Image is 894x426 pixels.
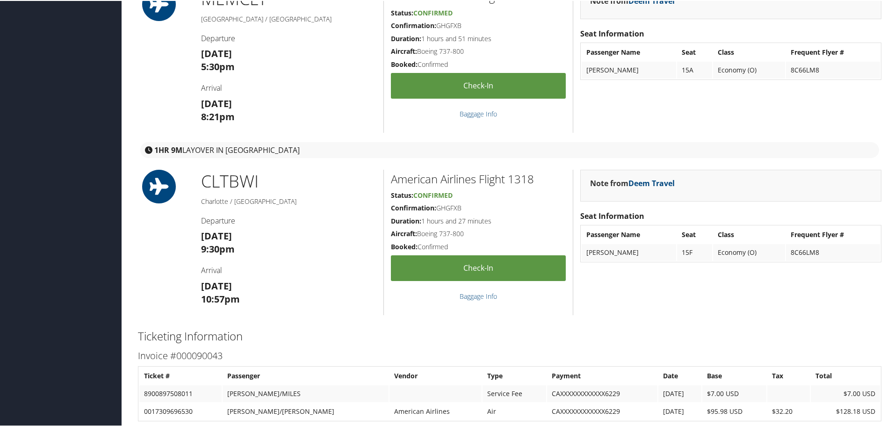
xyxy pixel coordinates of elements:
[811,384,880,401] td: $7.00 USD
[580,28,644,38] strong: Seat Information
[582,61,676,78] td: [PERSON_NAME]
[628,177,675,188] a: Deem Travel
[713,43,785,60] th: Class
[677,43,712,60] th: Seat
[391,33,421,42] strong: Duration:
[590,177,675,188] strong: Note from
[767,402,810,419] td: $32.20
[677,225,712,242] th: Seat
[391,216,566,225] h5: 1 hours and 27 minutes
[154,144,182,154] strong: 1HR 9M
[391,190,413,199] strong: Status:
[391,216,421,224] strong: Duration:
[786,61,880,78] td: 8C66LM8
[582,43,676,60] th: Passenger Name
[201,109,235,122] strong: 8:21pm
[677,243,712,260] td: 15F
[201,215,376,225] h4: Departure
[391,228,417,237] strong: Aircraft:
[201,82,376,92] h4: Arrival
[201,292,240,304] strong: 10:57pm
[391,7,413,16] strong: Status:
[547,384,657,401] td: CAXXXXXXXXXXXX6229
[547,402,657,419] td: CAXXXXXXXXXXXX6229
[767,367,810,383] th: Tax
[391,46,417,55] strong: Aircraft:
[223,402,388,419] td: [PERSON_NAME]/[PERSON_NAME]
[786,225,880,242] th: Frequent Flyer #
[139,402,222,419] td: 0017309696530
[391,33,566,43] h5: 1 hours and 51 minutes
[201,196,376,205] h5: Charlotte / [GEOGRAPHIC_DATA]
[223,367,388,383] th: Passenger
[201,46,232,59] strong: [DATE]
[658,384,701,401] td: [DATE]
[391,241,566,251] h5: Confirmed
[677,61,712,78] td: 15A
[658,402,701,419] td: [DATE]
[702,367,766,383] th: Base
[389,367,482,383] th: Vendor
[391,72,566,98] a: Check-in
[786,43,880,60] th: Frequent Flyer #
[391,254,566,280] a: Check-in
[580,210,644,220] strong: Seat Information
[483,402,546,419] td: Air
[391,20,566,29] h5: GHGFXB
[702,402,766,419] td: $95.98 USD
[201,59,235,72] strong: 5:30pm
[658,367,701,383] th: Date
[389,402,482,419] td: American Airlines
[483,367,546,383] th: Type
[713,225,785,242] th: Class
[713,243,785,260] td: Economy (O)
[391,46,566,55] h5: Boeing 737-800
[140,141,879,157] div: layover in [GEOGRAPHIC_DATA]
[811,367,880,383] th: Total
[201,279,232,291] strong: [DATE]
[201,229,232,241] strong: [DATE]
[139,384,222,401] td: 8900897508011
[391,228,566,238] h5: Boeing 737-800
[223,384,388,401] td: [PERSON_NAME]/MILES
[391,59,418,68] strong: Booked:
[811,402,880,419] td: $128.18 USD
[201,264,376,274] h4: Arrival
[391,202,566,212] h5: GHGFXB
[201,14,376,23] h5: [GEOGRAPHIC_DATA] / [GEOGRAPHIC_DATA]
[391,170,566,186] h2: American Airlines Flight 1318
[391,202,436,211] strong: Confirmation:
[201,169,376,192] h1: CLT BWI
[483,384,546,401] td: Service Fee
[413,190,453,199] span: Confirmed
[786,243,880,260] td: 8C66LM8
[139,367,222,383] th: Ticket #
[391,59,566,68] h5: Confirmed
[413,7,453,16] span: Confirmed
[547,367,657,383] th: Payment
[460,108,497,117] a: Baggage Info
[713,61,785,78] td: Economy (O)
[138,327,881,343] h2: Ticketing Information
[201,96,232,109] strong: [DATE]
[391,20,436,29] strong: Confirmation:
[391,241,418,250] strong: Booked:
[582,243,676,260] td: [PERSON_NAME]
[138,348,881,361] h3: Invoice #000090043
[201,242,235,254] strong: 9:30pm
[201,32,376,43] h4: Departure
[582,225,676,242] th: Passenger Name
[702,384,766,401] td: $7.00 USD
[460,291,497,300] a: Baggage Info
